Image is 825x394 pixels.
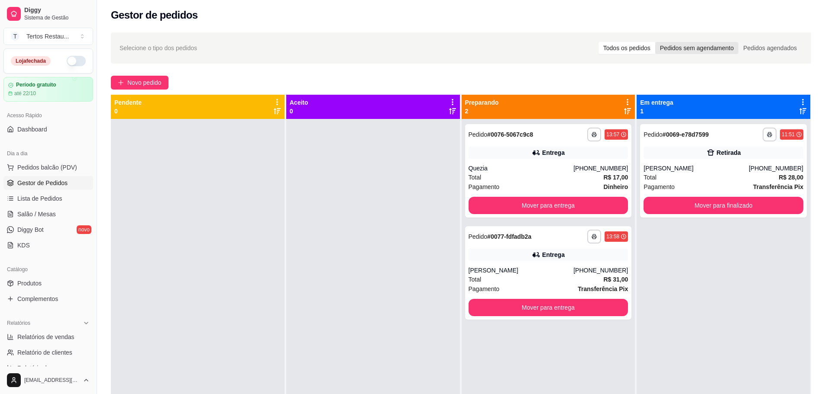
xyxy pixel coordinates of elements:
span: Total [469,173,482,182]
div: Dia a dia [3,147,93,160]
p: Preparando [465,98,499,107]
span: Pagamento [469,284,500,294]
div: Acesso Rápido [3,109,93,122]
a: Gestor de Pedidos [3,176,93,190]
span: Salão / Mesas [17,210,56,218]
div: [PHONE_NUMBER] [573,266,628,275]
span: Sistema de Gestão [24,14,90,21]
div: 13:58 [606,233,619,240]
div: Catálogo [3,263,93,276]
a: Relatório de mesas [3,361,93,375]
span: Pedido [469,131,488,138]
a: Período gratuitoaté 22/10 [3,77,93,102]
button: Alterar Status [67,56,86,66]
strong: Dinheiro [603,183,628,190]
div: [PHONE_NUMBER] [749,164,803,173]
div: Pedidos agendados [738,42,802,54]
a: Diggy Botnovo [3,223,93,237]
article: até 22/10 [14,90,36,97]
strong: Transferência Pix [753,183,803,190]
span: [EMAIL_ADDRESS][DOMAIN_NAME] [24,377,79,384]
p: 0 [290,107,308,115]
div: Todos os pedidos [599,42,655,54]
div: [PHONE_NUMBER] [573,164,628,173]
button: Mover para entrega [469,197,628,214]
p: Em entrega [640,98,673,107]
div: Pedidos sem agendamento [655,42,738,54]
a: Relatório de clientes [3,346,93,359]
a: KDS [3,238,93,252]
strong: # 0069-e78d7599 [663,131,709,138]
span: KDS [17,241,30,250]
article: Período gratuito [16,82,56,88]
span: Relatórios de vendas [17,333,74,341]
div: Entrega [542,250,565,259]
button: Pedidos balcão (PDV) [3,160,93,174]
span: Pedido [469,233,488,240]
span: Complementos [17,295,58,303]
span: Total [469,275,482,284]
strong: R$ 31,00 [603,276,628,283]
span: Pagamento [644,182,675,192]
a: Relatórios de vendas [3,330,93,344]
p: Pendente [114,98,142,107]
span: Diggy [24,6,90,14]
div: [PERSON_NAME] [469,266,574,275]
a: Lista de Pedidos [3,192,93,205]
span: Selecione o tipo dos pedidos [120,43,197,53]
span: Novo pedido [127,78,162,87]
strong: R$ 17,00 [603,174,628,181]
span: T [11,32,19,41]
span: Relatório de clientes [17,348,72,357]
a: Dashboard [3,122,93,136]
span: Pagamento [469,182,500,192]
p: 0 [114,107,142,115]
a: DiggySistema de Gestão [3,3,93,24]
strong: R$ 28,00 [779,174,803,181]
span: Produtos [17,279,42,288]
strong: # 0077-fdfadb2a [487,233,531,240]
p: 1 [640,107,673,115]
button: Mover para finalizado [644,197,803,214]
span: Relatórios [7,320,30,327]
span: Diggy Bot [17,225,44,234]
span: Pedido [644,131,663,138]
div: Retirada [717,148,741,157]
button: Mover para entrega [469,299,628,316]
div: 11:51 [782,131,795,138]
div: Entrega [542,148,565,157]
strong: Transferência Pix [578,285,628,292]
h2: Gestor de pedidos [111,8,198,22]
span: Dashboard [17,125,47,134]
div: Loja fechada [11,56,51,66]
button: Novo pedido [111,76,168,90]
button: Select a team [3,28,93,45]
p: 2 [465,107,499,115]
span: Relatório de mesas [17,364,70,372]
button: [EMAIL_ADDRESS][DOMAIN_NAME] [3,370,93,391]
span: Gestor de Pedidos [17,179,68,187]
strong: # 0076-5067c9c8 [487,131,533,138]
div: Quezia [469,164,574,173]
div: [PERSON_NAME] [644,164,749,173]
div: Tertos Restau ... [26,32,69,41]
a: Produtos [3,276,93,290]
span: Pedidos balcão (PDV) [17,163,77,172]
p: Aceito [290,98,308,107]
a: Complementos [3,292,93,306]
span: Total [644,173,657,182]
div: 13:57 [606,131,619,138]
span: plus [118,80,124,86]
a: Salão / Mesas [3,207,93,221]
span: Lista de Pedidos [17,194,62,203]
